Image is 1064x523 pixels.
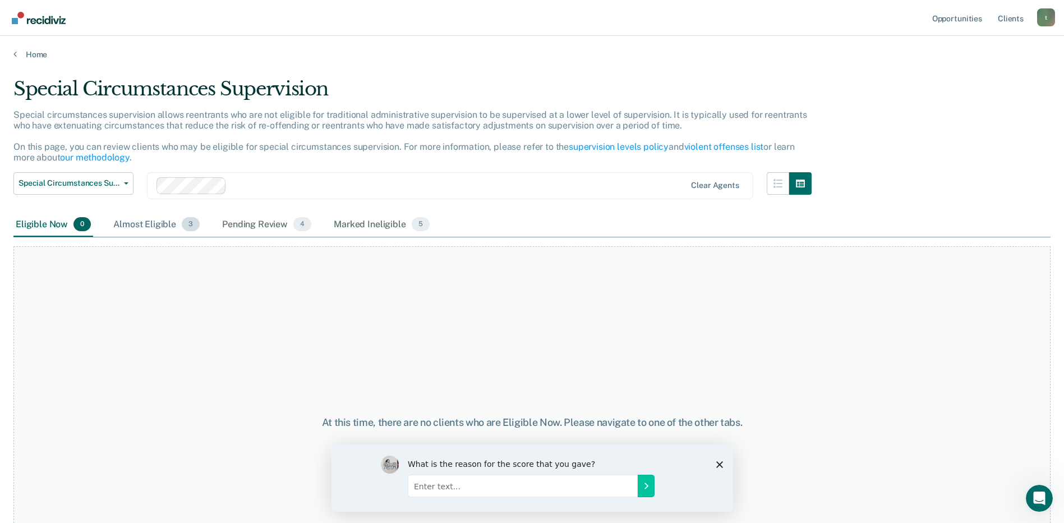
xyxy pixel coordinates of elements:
[691,181,739,190] div: Clear agents
[220,213,314,237] div: Pending Review4
[1037,8,1055,26] button: Profile dropdown button
[13,109,807,163] p: Special circumstances supervision allows reentrants who are not eligible for traditional administ...
[13,213,93,237] div: Eligible Now0
[412,217,430,232] span: 5
[182,217,200,232] span: 3
[1037,8,1055,26] div: t
[569,141,669,152] a: supervision levels policy
[331,444,733,512] iframe: Survey by Kim from Recidiviz
[13,49,1051,59] a: Home
[684,141,764,152] a: violent offenses list
[1026,485,1053,512] iframe: Intercom live chat
[273,416,791,429] div: At this time, there are no clients who are Eligible Now. Please navigate to one of the other tabs.
[13,172,133,195] button: Special Circumstances Supervision
[12,12,66,24] img: Recidiviz
[60,152,130,163] a: our methodology
[293,217,311,232] span: 4
[13,77,812,109] div: Special Circumstances Supervision
[111,213,202,237] div: Almost Eligible3
[19,178,119,188] span: Special Circumstances Supervision
[331,213,432,237] div: Marked Ineligible5
[73,217,91,232] span: 0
